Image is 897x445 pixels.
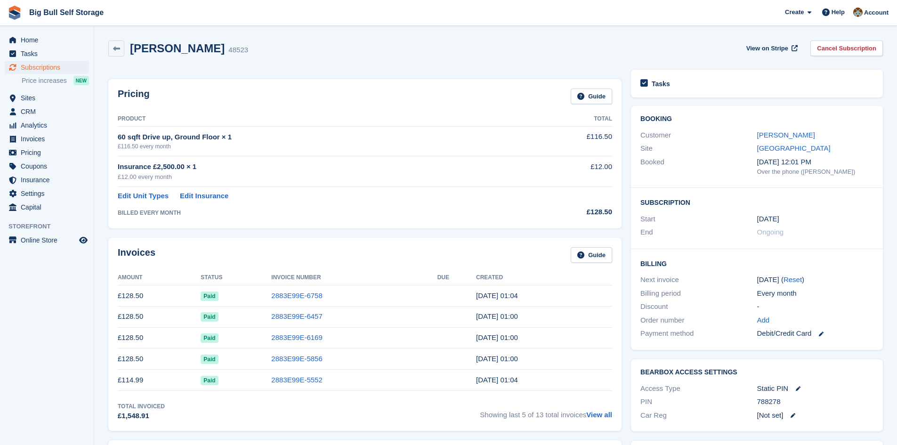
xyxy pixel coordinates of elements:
[5,173,89,186] a: menu
[21,187,77,200] span: Settings
[640,315,757,326] div: Order number
[5,234,89,247] a: menu
[201,312,218,322] span: Paid
[118,172,522,182] div: £12.00 every month
[757,228,784,236] span: Ongoing
[640,259,873,268] h2: Billing
[201,270,271,285] th: Status
[640,157,757,177] div: Booked
[640,301,757,312] div: Discount
[571,247,612,263] a: Guide
[5,187,89,200] a: menu
[757,131,815,139] a: [PERSON_NAME]
[864,8,889,17] span: Account
[118,132,522,143] div: 60 sqft Drive up, Ground Floor × 1
[640,275,757,285] div: Next invoice
[640,369,873,376] h2: BearBox Access Settings
[640,227,757,238] div: End
[22,75,89,86] a: Price increases NEW
[640,288,757,299] div: Billing period
[21,234,77,247] span: Online Store
[5,47,89,60] a: menu
[21,91,77,105] span: Sites
[476,270,612,285] th: Created
[476,333,518,341] time: 2025-06-04 00:00:52 UTC
[743,40,800,56] a: View on Stripe
[201,291,218,301] span: Paid
[476,312,518,320] time: 2025-07-04 00:00:55 UTC
[757,167,873,177] div: Over the phone ([PERSON_NAME])
[640,383,757,394] div: Access Type
[522,112,612,127] th: Total
[652,80,670,88] h2: Tasks
[118,370,201,391] td: £114.99
[21,173,77,186] span: Insurance
[21,33,77,47] span: Home
[21,146,77,159] span: Pricing
[437,270,476,285] th: Due
[5,146,89,159] a: menu
[853,8,863,17] img: Mike Llewellen Palmer
[640,197,873,207] h2: Subscription
[8,6,22,20] img: stora-icon-8386f47178a22dfd0bd8f6a31ec36ba5ce8667c1dd55bd0f319d3a0aa187defe.svg
[118,285,201,307] td: £128.50
[571,89,612,104] a: Guide
[118,247,155,263] h2: Invoices
[118,209,522,217] div: BILLED EVERY MONTH
[640,328,757,339] div: Payment method
[640,410,757,421] div: Car Reg
[832,8,845,17] span: Help
[757,157,873,168] div: [DATE] 12:01 PM
[522,126,612,156] td: £116.50
[810,40,883,56] a: Cancel Subscription
[522,207,612,218] div: £128.50
[118,142,522,151] div: £116.50 every month
[476,376,518,384] time: 2025-04-04 00:04:51 UTC
[5,61,89,74] a: menu
[201,355,218,364] span: Paid
[271,291,322,299] a: 2883E99E-6758
[118,306,201,327] td: £128.50
[757,383,873,394] div: Static PIN
[118,191,169,202] a: Edit Unit Types
[5,132,89,146] a: menu
[586,411,612,419] a: View all
[5,33,89,47] a: menu
[118,270,201,285] th: Amount
[78,235,89,246] a: Preview store
[785,8,804,17] span: Create
[21,201,77,214] span: Capital
[757,396,873,407] div: 788278
[640,214,757,225] div: Start
[271,355,322,363] a: 2883E99E-5856
[118,402,165,411] div: Total Invoiced
[118,162,522,172] div: Insurance £2,500.00 × 1
[25,5,107,20] a: Big Bull Self Storage
[201,333,218,343] span: Paid
[271,312,322,320] a: 2883E99E-6457
[480,402,612,421] span: Showing last 5 of 13 total invoices
[271,270,437,285] th: Invoice Number
[228,45,248,56] div: 48523
[73,76,89,85] div: NEW
[5,160,89,173] a: menu
[757,315,770,326] a: Add
[21,132,77,146] span: Invoices
[476,291,518,299] time: 2025-08-04 00:04:03 UTC
[757,288,873,299] div: Every month
[757,275,873,285] div: [DATE] ( )
[118,112,522,127] th: Product
[757,214,779,225] time: 2024-08-04 00:00:00 UTC
[21,105,77,118] span: CRM
[746,44,788,53] span: View on Stripe
[757,328,873,339] div: Debit/Credit Card
[522,156,612,187] td: £12.00
[5,91,89,105] a: menu
[118,348,201,370] td: £128.50
[5,105,89,118] a: menu
[118,89,150,104] h2: Pricing
[784,275,802,283] a: Reset
[21,160,77,173] span: Coupons
[21,61,77,74] span: Subscriptions
[640,115,873,123] h2: Booking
